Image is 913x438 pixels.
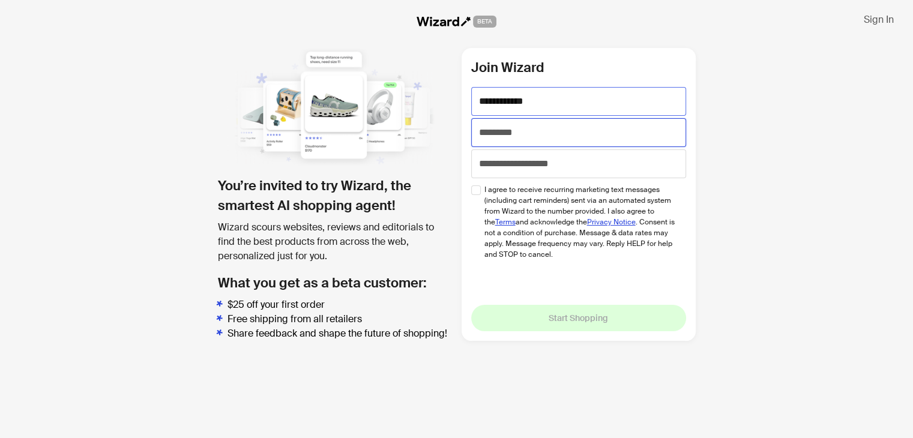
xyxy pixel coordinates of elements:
a: Terms [495,217,516,227]
li: Free shipping from all retailers [227,312,452,326]
li: $25 off your first order [227,298,452,312]
button: Sign In [854,10,903,29]
li: Share feedback and shape the future of shopping! [227,326,452,341]
h2: What you get as a beta customer: [218,273,452,293]
span: Sign In [864,13,894,26]
h2: Join Wizard [471,58,686,77]
span: I agree to receive recurring marketing text messages (including cart reminders) sent via an autom... [484,184,677,260]
a: Privacy Notice [587,217,636,227]
div: Wizard scours websites, reviews and editorials to find the best products from across the web, per... [218,220,452,263]
span: BETA [473,16,496,28]
h1: You’re invited to try Wizard, the smartest AI shopping agent! [218,176,452,215]
button: Start Shopping [471,305,686,331]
